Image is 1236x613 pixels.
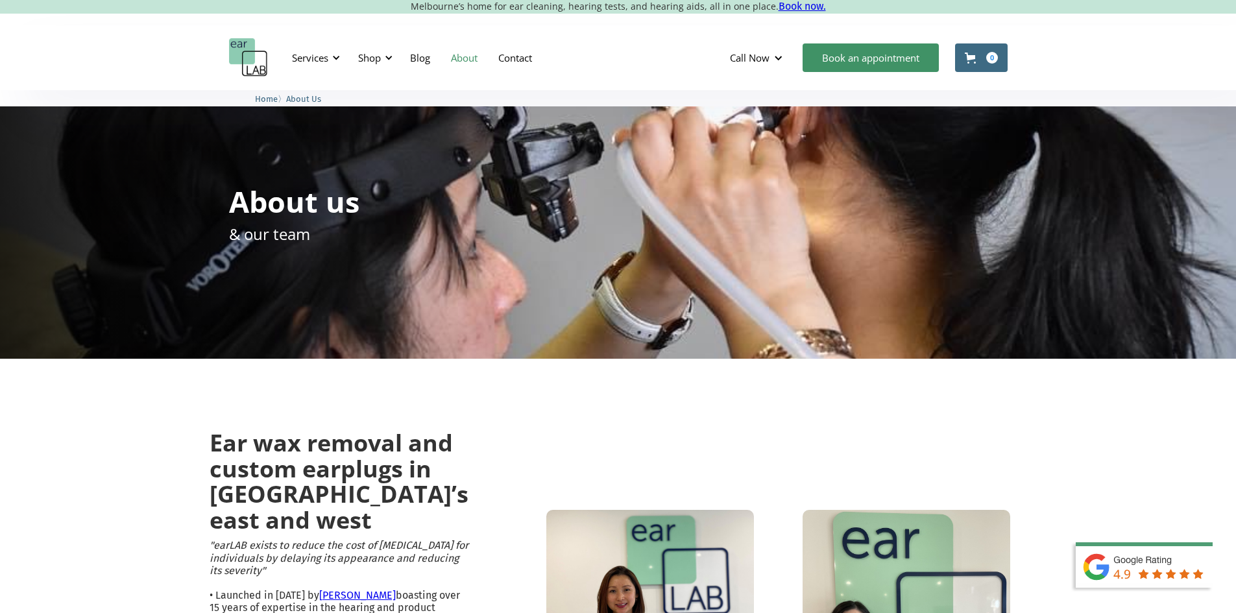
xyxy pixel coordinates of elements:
div: Services [292,51,328,64]
div: 0 [986,52,998,64]
a: home [229,38,268,77]
em: "earLAB exists to reduce the cost of [MEDICAL_DATA] for individuals by delaying its appearance an... [210,539,468,576]
span: Home [255,94,278,104]
a: About [441,39,488,77]
li: 〉 [255,92,286,106]
div: Services [284,38,344,77]
div: Shop [350,38,396,77]
div: Shop [358,51,381,64]
p: & our team [229,222,310,245]
a: Blog [400,39,441,77]
a: Open cart [955,43,1008,72]
a: Contact [488,39,542,77]
div: Call Now [720,38,796,77]
a: Home [255,92,278,104]
div: Call Now [730,51,769,64]
a: Book an appointment [803,43,939,72]
h1: About us [229,187,359,216]
span: About Us [286,94,321,104]
h2: Ear wax removal and custom earplugs in [GEOGRAPHIC_DATA]’s east and west [210,430,468,533]
a: About Us [286,92,321,104]
a: [PERSON_NAME] [319,589,396,601]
